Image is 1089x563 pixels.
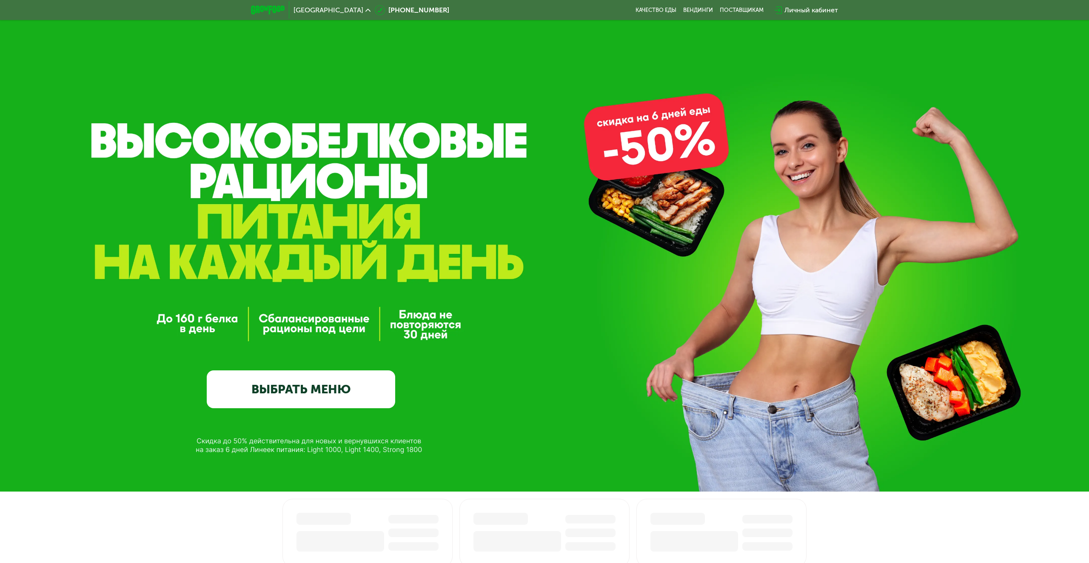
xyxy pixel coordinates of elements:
[207,370,395,408] a: ВЫБРАТЬ МЕНЮ
[784,5,838,15] div: Личный кабинет
[294,7,363,14] span: [GEOGRAPHIC_DATA]
[375,5,449,15] a: [PHONE_NUMBER]
[636,7,676,14] a: Качество еды
[683,7,713,14] a: Вендинги
[720,7,764,14] div: поставщикам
